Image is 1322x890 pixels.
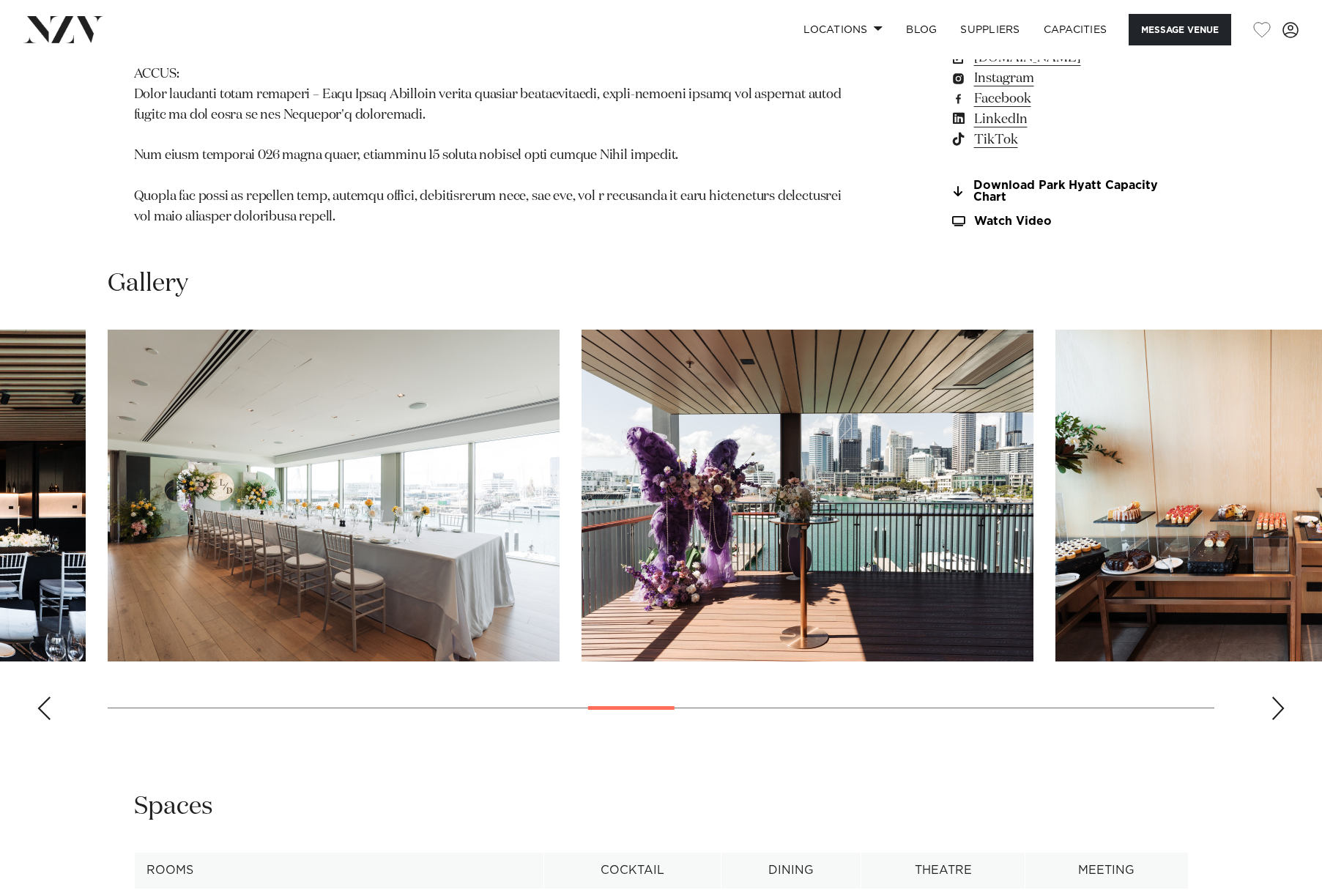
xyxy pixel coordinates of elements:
[950,109,1189,130] a: LinkedIn
[950,130,1189,150] a: TikTok
[861,853,1025,889] th: Theatre
[108,330,560,661] swiper-slide: 14 / 30
[950,215,1189,228] a: Watch Video
[1025,853,1188,889] th: Meeting
[792,14,894,45] a: Locations
[721,853,861,889] th: Dining
[23,16,103,42] img: nzv-logo.png
[134,853,543,889] th: Rooms
[1129,14,1231,45] button: Message Venue
[950,89,1189,109] a: Facebook
[134,790,213,823] h2: Spaces
[950,68,1189,89] a: Instagram
[894,14,948,45] a: BLOG
[948,14,1031,45] a: SUPPLIERS
[582,330,1033,661] swiper-slide: 15 / 30
[108,267,188,300] h2: Gallery
[1032,14,1119,45] a: Capacities
[950,179,1189,204] a: Download Park Hyatt Capacity Chart
[543,853,721,889] th: Cocktail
